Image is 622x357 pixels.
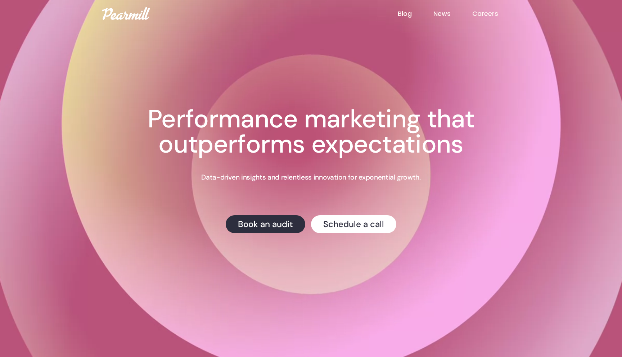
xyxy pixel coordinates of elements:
[201,173,420,182] p: Data-driven insights and relentless innovation for exponential growth.
[311,215,396,233] a: Schedule a call
[398,9,433,18] a: Blog
[226,215,305,233] a: Book an audit
[102,7,150,20] img: Pearmill logo
[472,9,520,18] a: Careers
[433,9,472,18] a: News
[109,107,513,157] h1: Performance marketing that outperforms expectations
